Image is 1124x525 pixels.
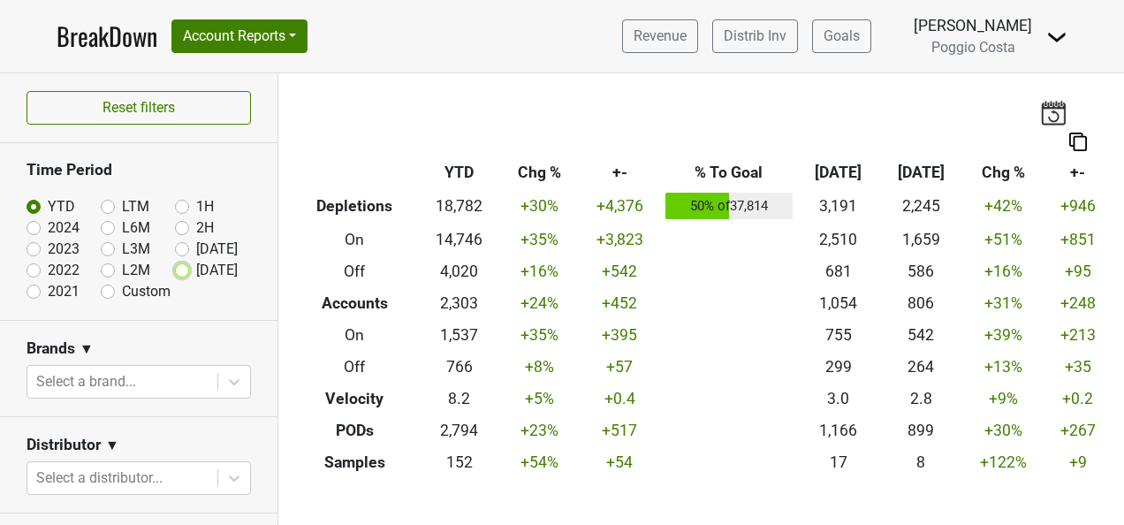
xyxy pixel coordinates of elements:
[418,287,501,319] td: 2,303
[962,415,1045,446] td: +30 %
[880,319,963,351] td: 542
[797,255,880,287] td: 681
[292,446,418,478] th: Samples
[27,436,101,454] h3: Distributor
[501,224,579,255] td: +35 %
[880,351,963,383] td: 264
[578,189,661,224] td: +4,376
[962,224,1045,255] td: +51 %
[418,446,501,478] td: 152
[501,287,579,319] td: +24 %
[418,255,501,287] td: 4,020
[578,351,661,383] td: +57
[27,161,251,179] h3: Time Period
[962,446,1045,478] td: +122 %
[1040,100,1067,125] img: last_updated_date
[292,287,418,319] th: Accounts
[196,217,214,239] label: 2H
[914,14,1032,37] div: [PERSON_NAME]
[1045,157,1111,189] th: +-
[880,189,963,224] td: 2,245
[578,319,661,351] td: +395
[1069,133,1087,151] img: Copy to clipboard
[122,239,150,260] label: L3M
[48,217,80,239] label: 2024
[797,351,880,383] td: 299
[48,196,75,217] label: YTD
[962,287,1045,319] td: +31 %
[880,224,963,255] td: 1,659
[962,189,1045,224] td: +42 %
[578,383,661,415] td: +0.4
[292,415,418,446] th: PODs
[797,415,880,446] td: 1,166
[501,189,579,224] td: +30 %
[48,281,80,302] label: 2021
[501,319,579,351] td: +35 %
[57,18,157,55] a: BreakDown
[122,281,171,302] label: Custom
[122,217,150,239] label: L6M
[812,19,871,53] a: Goals
[797,319,880,351] td: 755
[880,383,963,415] td: 2.8
[418,189,501,224] td: 18,782
[418,157,501,189] th: YTD
[292,319,418,351] th: On
[578,415,661,446] td: +517
[712,19,798,53] a: Distrib Inv
[1045,446,1111,478] td: +9
[797,383,880,415] td: 3.0
[292,255,418,287] th: Off
[501,383,579,415] td: +5 %
[196,239,238,260] label: [DATE]
[418,224,501,255] td: 14,746
[797,157,880,189] th: [DATE]
[418,351,501,383] td: 766
[196,196,214,217] label: 1H
[48,239,80,260] label: 2023
[962,255,1045,287] td: +16 %
[1045,224,1111,255] td: +851
[622,19,698,53] a: Revenue
[48,260,80,281] label: 2022
[80,339,94,360] span: ▼
[501,157,579,189] th: Chg %
[880,415,963,446] td: 899
[292,189,418,224] th: Depletions
[797,446,880,478] td: 17
[122,196,149,217] label: LTM
[880,157,963,189] th: [DATE]
[931,39,1015,56] span: Poggio Costa
[962,351,1045,383] td: +13 %
[27,91,251,125] button: Reset filters
[962,157,1045,189] th: Chg %
[27,339,75,358] h3: Brands
[418,319,501,351] td: 1,537
[578,446,661,478] td: +54
[962,319,1045,351] td: +39 %
[962,383,1045,415] td: +9 %
[1045,189,1111,224] td: +946
[1045,255,1111,287] td: +95
[501,255,579,287] td: +16 %
[1046,27,1067,48] img: Dropdown Menu
[1045,383,1111,415] td: +0.2
[418,415,501,446] td: 2,794
[418,383,501,415] td: 8.2
[292,351,418,383] th: Off
[292,383,418,415] th: Velocity
[661,157,797,189] th: % To Goal
[122,260,150,281] label: L2M
[797,224,880,255] td: 2,510
[880,446,963,478] td: 8
[797,287,880,319] td: 1,054
[501,351,579,383] td: +8 %
[1045,287,1111,319] td: +248
[880,287,963,319] td: 806
[501,446,579,478] td: +54 %
[578,224,661,255] td: +3,823
[1045,415,1111,446] td: +267
[292,224,418,255] th: On
[196,260,238,281] label: [DATE]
